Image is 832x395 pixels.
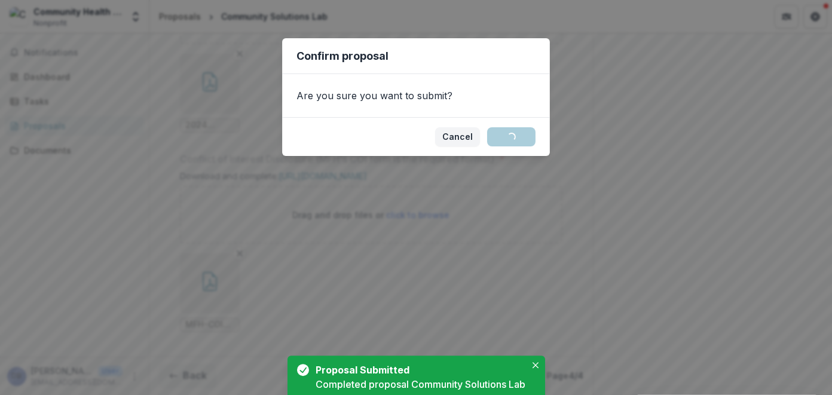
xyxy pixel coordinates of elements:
div: Proposal Submitted [316,363,521,377]
button: Close [528,358,543,372]
header: Confirm proposal [282,38,550,74]
button: Cancel [435,127,480,146]
div: Are you sure you want to submit? [282,74,550,117]
div: Completed proposal Community Solutions Lab [316,377,526,391]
